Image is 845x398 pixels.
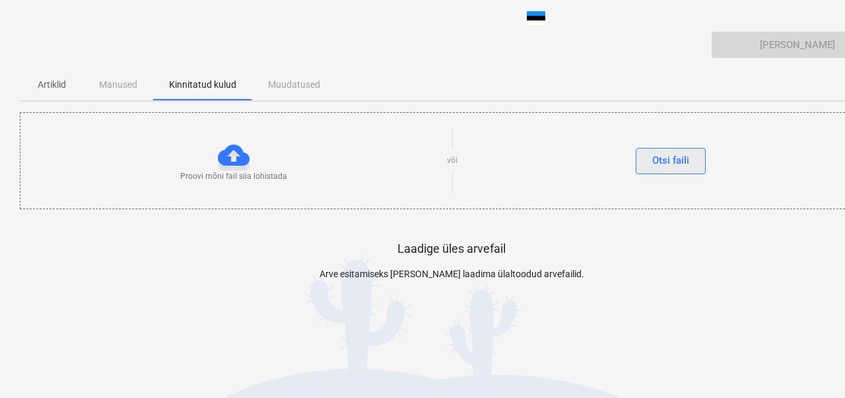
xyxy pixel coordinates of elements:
font: Arve esitamiseks [PERSON_NAME] laadima ülaltoodud arvefailid. [320,269,584,279]
font: või [447,156,457,165]
font: Proovi mõni fail siia lohistada [180,172,287,181]
font: Laadige üles arvefail [397,242,506,255]
font: Artiklid [38,79,66,90]
button: Otsi faili [636,148,706,174]
font: Kinnitatud kulud [169,79,236,90]
font: Otsi faili [652,154,689,166]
